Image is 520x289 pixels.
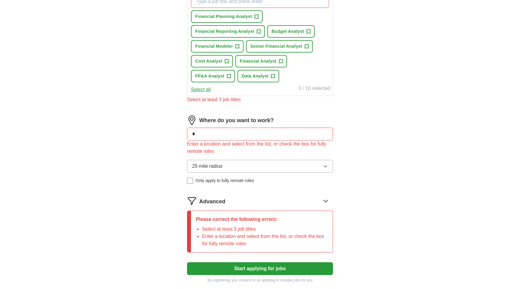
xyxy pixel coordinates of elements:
label: Where do you want to work? [199,116,274,125]
button: Data Analyst [237,70,279,82]
p: Please correct the following errors: [196,216,328,223]
div: 0 / 10 selected [299,85,330,93]
button: FP&A Analyst [191,70,235,82]
p: By registering, you consent to us applying to suitable jobs for you [187,277,333,283]
div: Enter a location and select from the list, or check the box for fully remote roles [187,140,333,155]
span: Data Analyst [242,73,269,79]
img: location.png [187,115,197,125]
span: FP&A Analyst [195,73,224,79]
span: Financial Analyst [240,58,276,64]
span: Financial Modeler [195,43,233,50]
input: Only apply to fully remote roles [187,178,193,184]
button: Financial Reporting Analyst [191,25,265,38]
span: Senior Financial Analyst [250,43,302,50]
span: Financial Planning Analyst [195,13,252,20]
button: 25 mile radius [187,160,333,173]
img: filter [187,196,197,206]
button: Financial Analyst [235,55,287,67]
span: Only apply to fully remote roles [196,177,254,184]
span: Budget Analyst [272,28,304,35]
li: Select at least 3 job titles [202,225,328,233]
span: Financial Reporting Analyst [195,28,254,35]
button: Financial Planning Analyst [191,10,263,23]
span: Advanced [199,198,225,206]
span: Cost Analyst [195,58,222,64]
button: Start applying for jobs [187,262,333,275]
button: Financial Modeler [191,40,244,53]
li: Enter a location and select from the list, or check the box for fully remote roles [202,233,328,247]
button: Senior Financial Analyst [246,40,313,53]
button: Select all [191,86,211,93]
button: Budget Analyst [267,25,315,38]
span: 25 mile radius [192,163,223,170]
button: Cost Analyst [191,55,233,67]
div: Select at least 3 job titles [187,96,333,103]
